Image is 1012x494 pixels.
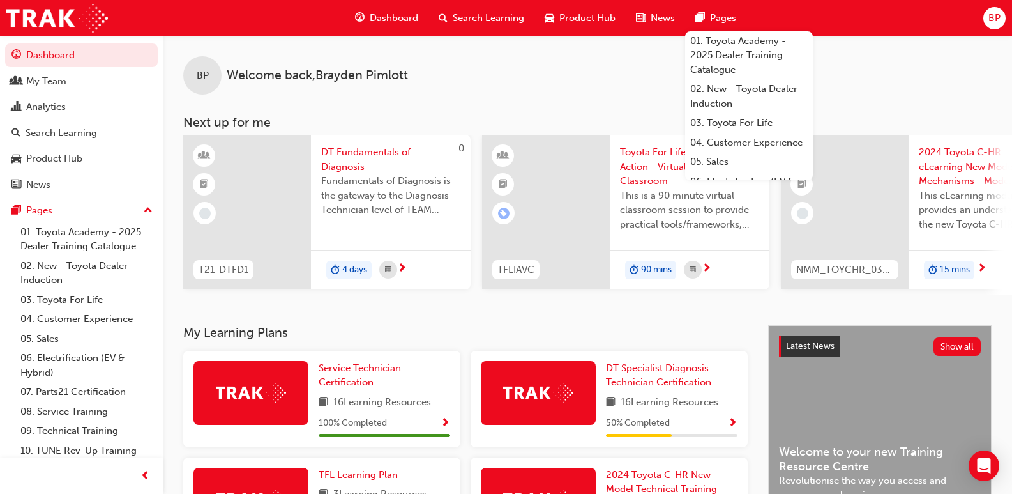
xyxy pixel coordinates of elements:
button: DashboardMy TeamAnalyticsSearch LearningProduct HubNews [5,41,158,199]
span: 50 % Completed [606,416,670,431]
span: Pages [710,11,736,26]
a: News [5,173,158,197]
span: calendar-icon [385,262,391,278]
span: 100 % Completed [319,416,387,431]
span: TFL Learning Plan [319,469,398,481]
a: pages-iconPages [685,5,746,31]
span: search-icon [439,10,448,26]
div: Analytics [26,100,66,114]
a: 05. Sales [15,329,158,349]
span: learningRecordVerb_NONE-icon [797,208,808,219]
a: guage-iconDashboard [345,5,428,31]
span: Dashboard [370,11,418,26]
span: Fundamentals of Diagnosis is the gateway to the Diagnosis Technician level of TEAM Training and s... [321,174,460,217]
span: TFLIAVC [497,263,534,277]
span: learningResourceType_INSTRUCTOR_LED-icon [200,148,209,164]
a: 01. Toyota Academy - 2025 Dealer Training Catalogue [685,31,813,80]
span: duration-icon [630,262,638,279]
div: Open Intercom Messenger [969,451,999,481]
span: next-icon [977,263,986,275]
span: guage-icon [355,10,365,26]
span: Welcome back , Brayden Pimlott [227,68,408,83]
span: Show Progress [728,418,737,429]
button: Show all [933,337,981,356]
span: News [651,11,675,26]
span: 4 days [342,263,367,277]
span: BP [988,11,1001,26]
span: news-icon [11,180,21,191]
a: 0TFLIAVCToyota For Life In Action - Virtual ClassroomThis is a 90 minute virtual classroom sessio... [482,135,769,289]
button: Pages [5,199,158,222]
div: Search Learning [26,126,97,141]
a: 06. Electrification (EV & Hybrid) [15,348,158,382]
a: 06. Electrification (EV & Hybrid) [685,172,813,206]
span: people-icon [11,76,21,88]
span: duration-icon [928,262,937,279]
span: DT Fundamentals of Diagnosis [321,145,460,174]
a: TFL Learning Plan [319,468,403,482]
span: guage-icon [11,50,21,61]
a: Analytics [5,95,158,119]
span: car-icon [545,10,554,26]
span: BP [197,68,209,83]
span: 90 mins [641,263,672,277]
div: Pages [26,203,52,218]
a: 08. Service Training [15,402,158,422]
span: calendar-icon [690,262,696,278]
span: prev-icon [140,468,150,484]
a: 03. Toyota For Life [15,290,158,310]
img: Trak [6,4,108,33]
span: learningRecordVerb_NONE-icon [199,208,211,219]
span: Latest News [786,341,835,351]
span: chart-icon [11,102,21,113]
span: Welcome to your new Training Resource Centre [779,445,981,474]
h3: My Learning Plans [183,325,748,340]
span: booktick-icon [797,176,806,193]
span: DT Specialist Diagnosis Technician Certification [606,362,711,389]
span: search-icon [11,128,20,139]
span: Toyota For Life In Action - Virtual Classroom [620,145,759,189]
a: Dashboard [5,43,158,67]
span: book-icon [606,395,616,411]
a: search-iconSearch Learning [428,5,534,31]
span: up-icon [144,203,153,219]
span: This is a 90 minute virtual classroom session to provide practical tools/frameworks, behaviours a... [620,189,759,232]
span: T21-DTFD1 [199,263,248,277]
button: BP [983,7,1006,29]
a: 03. Toyota For Life [685,113,813,133]
div: My Team [26,74,66,89]
a: 04. Customer Experience [15,309,158,329]
a: 04. Customer Experience [685,133,813,153]
div: Product Hub [26,151,82,166]
a: Service Technician Certification [319,361,450,390]
span: learningResourceType_INSTRUCTOR_LED-icon [499,148,508,164]
span: pages-icon [11,205,21,217]
button: Show Progress [728,415,737,431]
a: 02. New - Toyota Dealer Induction [15,256,158,290]
a: news-iconNews [626,5,685,31]
a: 05. Sales [685,152,813,172]
span: 0 [458,143,464,154]
a: car-iconProduct Hub [534,5,626,31]
span: Show Progress [441,418,450,429]
span: Product Hub [559,11,616,26]
img: Trak [216,383,286,403]
span: learningRecordVerb_ENROLL-icon [498,208,510,219]
img: Trak [503,383,573,403]
a: 01. Toyota Academy - 2025 Dealer Training Catalogue [15,222,158,256]
span: news-icon [636,10,646,26]
span: Service Technician Certification [319,362,401,389]
span: NMM_TOYCHR_032024_MODULE_1 [796,263,893,277]
span: next-icon [397,263,407,275]
span: car-icon [11,153,21,165]
span: 16 Learning Resources [333,395,431,411]
a: Latest NewsShow all [779,336,981,357]
span: book-icon [319,395,328,411]
span: pages-icon [695,10,705,26]
a: 09. Technical Training [15,421,158,441]
a: Search Learning [5,121,158,145]
span: duration-icon [331,262,340,279]
span: Search Learning [453,11,524,26]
